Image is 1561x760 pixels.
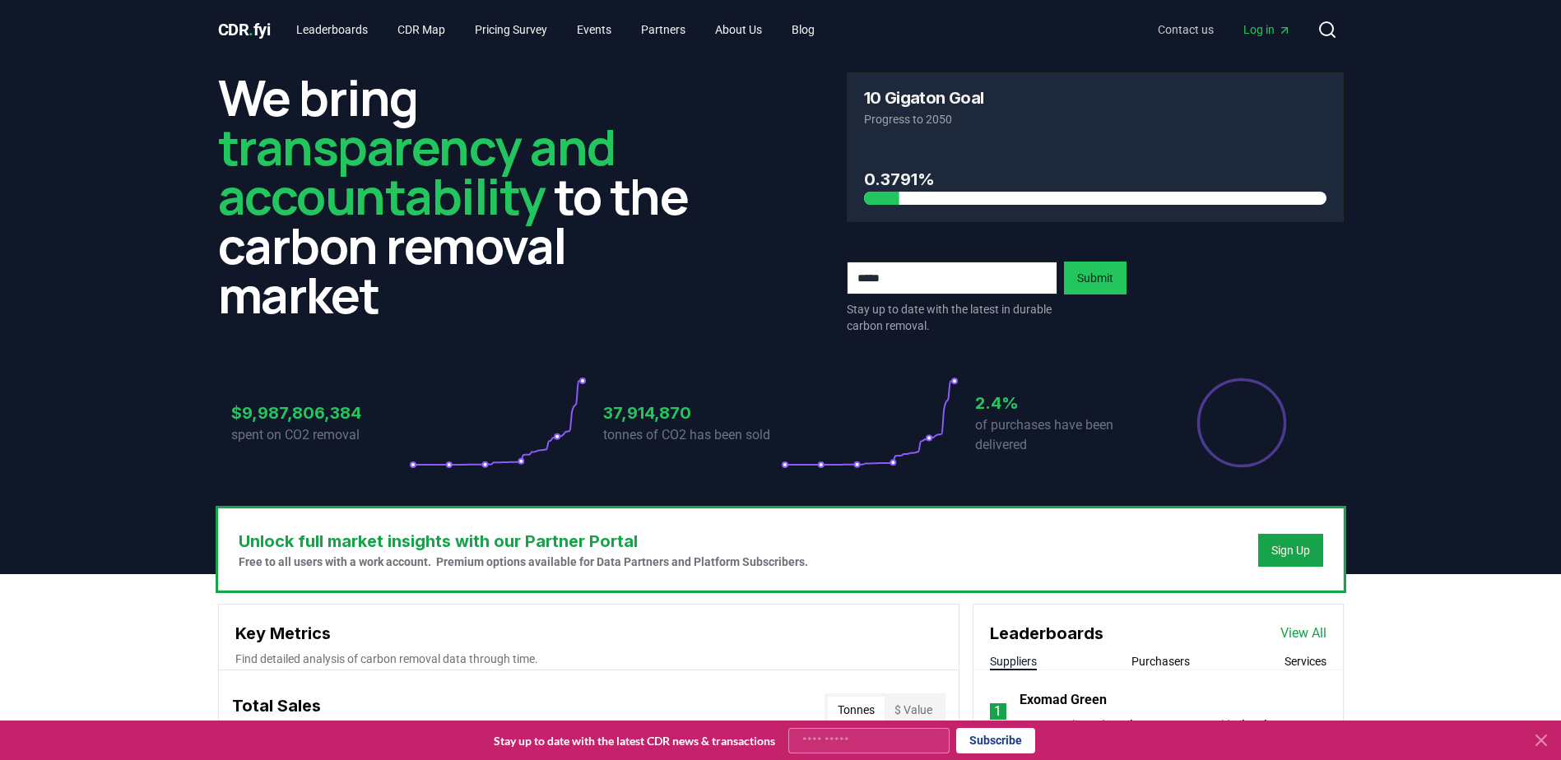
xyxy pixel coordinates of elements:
a: Blog [778,15,828,44]
p: Progress to 2050 [864,111,1326,127]
a: Exomad Green [1020,690,1107,710]
nav: Main [283,15,828,44]
p: 1 [994,702,1001,721]
span: CDR fyi [218,20,271,39]
button: Suppliers [990,653,1037,670]
button: Submit [1064,262,1127,294]
a: Sign Up [1271,542,1310,558]
h3: 10 Gigaton Goal [864,90,984,106]
p: of purchases have been delivered [975,415,1153,455]
span: Log in [1243,21,1291,38]
h3: 37,914,870 [603,401,781,425]
p: Free to all users with a work account. Premium options available for Data Partners and Platform S... [239,554,808,570]
a: Partners [628,15,699,44]
button: Tonnes [828,697,885,723]
div: Percentage of sales delivered [1196,377,1288,469]
a: CDR.fyi [218,18,271,41]
p: Stay up to date with the latest in durable carbon removal. [847,301,1057,334]
h3: Total Sales [232,693,321,726]
button: $ Value [885,697,942,723]
h3: $9,987,806,384 [231,401,409,425]
a: Pricing Survey [462,15,560,44]
nav: Main [1145,15,1304,44]
h3: Unlock full market insights with our Partner Portal [239,529,808,554]
p: Tonnes Sold : [1168,716,1286,733]
p: spent on CO2 removal [231,425,409,445]
p: tonnes of CO2 has been sold [603,425,781,445]
button: Sign Up [1258,534,1323,567]
a: Events [564,15,625,44]
span: 195’912 [1110,718,1152,731]
a: CDR Map [384,15,458,44]
span: transparency and accountability [218,113,616,229]
button: Services [1285,653,1326,670]
h2: We bring to the carbon removal market [218,72,715,319]
button: Purchasers [1131,653,1190,670]
a: Log in [1230,15,1304,44]
p: Find detailed analysis of carbon removal data through time. [235,651,942,667]
a: Contact us [1145,15,1227,44]
h3: Leaderboards [990,621,1103,646]
p: Tonnes Delivered : [1020,716,1152,733]
a: About Us [702,15,775,44]
h3: 2.4% [975,391,1153,415]
span: . [249,20,253,39]
h3: 0.3791% [864,167,1326,192]
a: Leaderboards [283,15,381,44]
a: View All [1280,623,1326,643]
span: 1’806’327 [1235,718,1286,731]
h3: Key Metrics [235,621,942,646]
